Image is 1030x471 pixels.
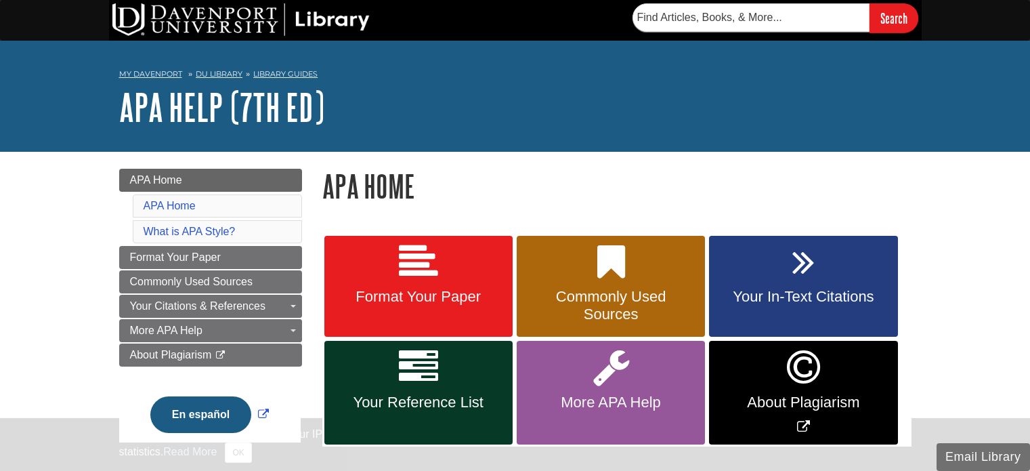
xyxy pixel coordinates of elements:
[215,351,226,360] i: This link opens in a new window
[517,236,705,337] a: Commonly Used Sources
[144,226,236,237] a: What is APA Style?
[119,344,302,367] a: About Plagiarism
[130,300,265,312] span: Your Citations & References
[322,169,911,203] h1: APA Home
[527,394,695,411] span: More APA Help
[709,341,897,445] a: Link opens in new window
[130,349,212,361] span: About Plagiarism
[324,341,513,445] a: Your Reference List
[335,288,502,306] span: Format Your Paper
[150,396,251,433] button: En español
[253,69,318,79] a: Library Guides
[196,69,242,79] a: DU Library
[937,443,1030,471] button: Email Library
[517,341,705,445] a: More APA Help
[119,65,911,87] nav: breadcrumb
[119,68,182,80] a: My Davenport
[119,169,302,192] a: APA Home
[147,409,272,420] a: Link opens in new window
[870,3,918,33] input: Search
[130,325,202,336] span: More APA Help
[119,246,302,269] a: Format Your Paper
[527,288,695,323] span: Commonly Used Sources
[130,276,253,287] span: Commonly Used Sources
[335,394,502,411] span: Your Reference List
[632,3,870,32] input: Find Articles, Books, & More...
[324,236,513,337] a: Format Your Paper
[119,169,302,456] div: Guide Page Menu
[632,3,918,33] form: Searches DU Library's articles, books, and more
[144,200,196,211] a: APA Home
[119,295,302,318] a: Your Citations & References
[719,288,887,306] span: Your In-Text Citations
[709,236,897,337] a: Your In-Text Citations
[119,86,324,128] a: APA Help (7th Ed)
[119,319,302,342] a: More APA Help
[112,3,370,36] img: DU Library
[130,174,182,186] span: APA Home
[119,270,302,293] a: Commonly Used Sources
[130,251,221,263] span: Format Your Paper
[719,394,887,411] span: About Plagiarism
